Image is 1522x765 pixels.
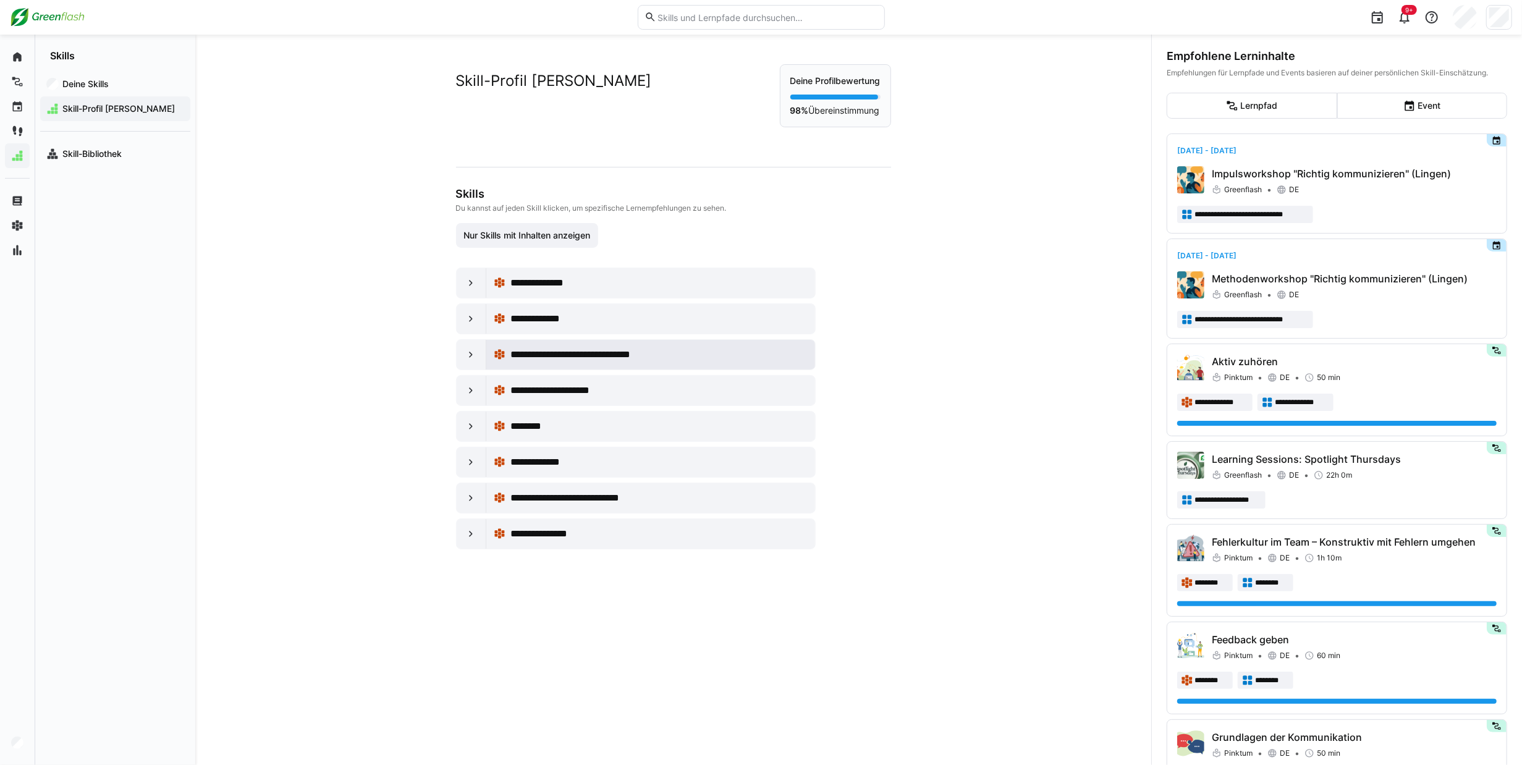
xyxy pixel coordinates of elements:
[1167,93,1337,119] eds-button-option: Lernpfad
[1317,651,1340,661] span: 60 min
[61,103,184,115] span: Skill-Profil [PERSON_NAME]
[1224,748,1253,758] span: Pinktum
[1177,632,1204,659] img: Feedback geben
[1224,470,1262,480] span: Greenflash
[1280,373,1290,382] span: DE
[1289,185,1299,195] span: DE
[1177,535,1204,562] img: Fehlerkultur im Team – Konstruktiv mit Fehlern umgehen
[1224,651,1253,661] span: Pinktum
[656,12,877,23] input: Skills und Lernpfade durchsuchen…
[1212,166,1497,181] p: Impulsworkshop "Richtig kommunizieren" (Lingen)
[456,72,652,90] h2: Skill-Profil [PERSON_NAME]
[1212,354,1497,369] p: Aktiv zuhören
[1177,271,1204,298] img: Methodenworkshop "Richtig kommunizieren" (Lingen)
[790,75,881,87] p: Deine Profilbewertung
[1212,730,1497,745] p: Grundlagen der Kommunikation
[456,187,889,201] h3: Skills
[1337,93,1508,119] eds-button-option: Event
[1317,373,1340,382] span: 50 min
[1280,748,1290,758] span: DE
[462,229,592,242] span: Nur Skills mit Inhalten anzeigen
[1224,290,1262,300] span: Greenflash
[1177,146,1237,155] span: [DATE] - [DATE]
[790,104,881,117] p: Übereinstimmung
[1212,535,1497,549] p: Fehlerkultur im Team – Konstruktiv mit Fehlern umgehen
[1326,470,1352,480] span: 22h 0m
[456,223,599,248] button: Nur Skills mit Inhalten anzeigen
[1212,452,1497,467] p: Learning Sessions: Spotlight Thursdays
[1224,185,1262,195] span: Greenflash
[1317,553,1342,563] span: 1h 10m
[1177,166,1204,193] img: Impulsworkshop "Richtig kommunizieren" (Lingen)
[1405,6,1413,14] span: 9+
[1224,553,1253,563] span: Pinktum
[1289,470,1299,480] span: DE
[456,203,889,213] p: Du kannst auf jeden Skill klicken, um spezifische Lernempfehlungen zu sehen.
[1280,651,1290,661] span: DE
[1177,452,1204,479] img: Learning Sessions: Spotlight Thursdays
[1167,68,1507,78] div: Empfehlungen für Lernpfade und Events basieren auf deiner persönlichen Skill-Einschätzung.
[1317,748,1340,758] span: 50 min
[1212,271,1497,286] p: Methodenworkshop "Richtig kommunizieren" (Lingen)
[1212,632,1497,647] p: Feedback geben
[1224,373,1253,382] span: Pinktum
[1177,730,1204,757] img: Grundlagen der Kommunikation
[1289,290,1299,300] span: DE
[790,105,809,116] strong: 98%
[1177,251,1237,260] span: [DATE] - [DATE]
[1280,553,1290,563] span: DE
[1177,354,1204,381] img: Aktiv zuhören
[1167,49,1507,63] div: Empfohlene Lerninhalte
